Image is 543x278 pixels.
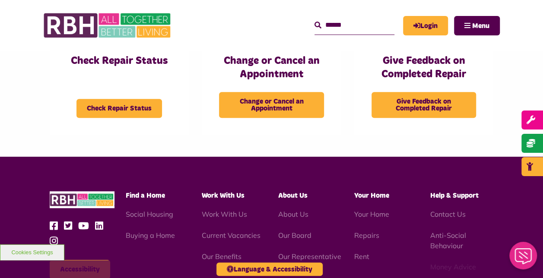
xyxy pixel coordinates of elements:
[354,192,389,199] span: Your Home
[202,210,247,218] a: Work With Us
[372,92,476,118] span: Give Feedback on Completed Repair
[76,99,162,118] span: Check Repair Status
[219,92,324,118] span: Change or Cancel an Appointment
[372,54,476,81] h3: Give Feedback on Completed Repair
[504,239,543,278] iframe: Netcall Web Assistant for live chat
[403,16,448,35] a: MyRBH
[50,35,189,135] a: Check Repair Status Check Repair Status
[354,35,493,135] a: Give Feedback on Completed Repair Give Feedback on Completed Repair
[430,231,466,250] a: Anti-Social Behaviour
[314,16,394,35] input: Search
[278,192,307,199] span: About Us
[202,231,260,240] a: Current Vacancies
[430,192,479,199] span: Help & Support
[43,9,173,42] img: RBH
[278,210,308,218] a: About Us
[278,231,311,240] a: Our Board
[354,210,389,218] a: Your Home
[354,231,379,240] a: Repairs
[472,22,489,29] span: Menu
[202,35,341,135] a: Change or Cancel an Appointment Change or Cancel an Appointment
[202,192,245,199] span: Work With Us
[219,54,324,81] h3: Change or Cancel an Appointment
[126,210,173,218] a: Social Housing - open in a new tab
[126,192,165,199] span: Find a Home
[126,231,175,240] a: Buying a Home
[354,252,369,261] a: Rent
[278,252,341,271] a: Our Representative Body
[454,16,500,35] button: Navigation
[50,191,114,208] img: RBH
[202,252,241,261] a: Our Benefits
[430,210,466,218] a: Contact Us
[216,262,323,276] button: Language & Accessibility
[67,54,171,68] h3: Check Repair Status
